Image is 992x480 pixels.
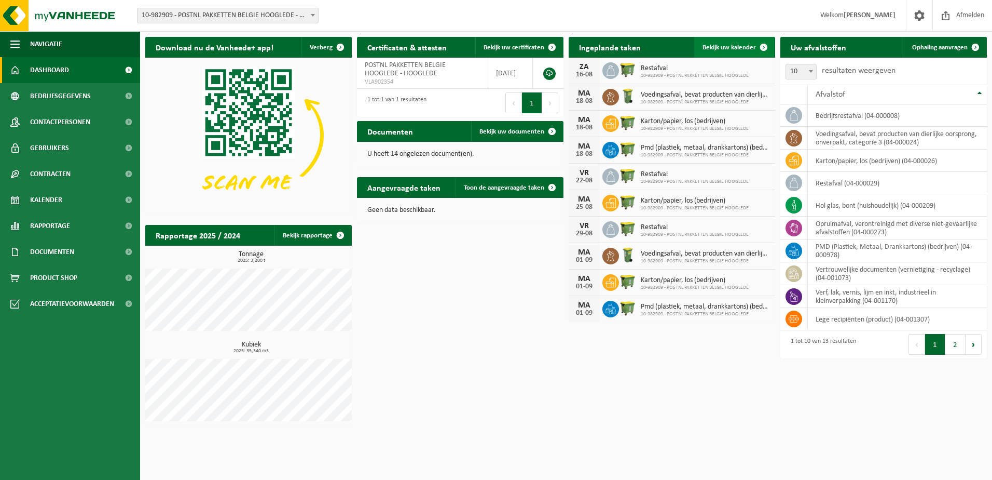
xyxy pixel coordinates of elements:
[641,311,770,317] span: 10-982909 - POSTNL PAKKETTEN BELGIE HOOGLEDE
[780,37,857,57] h2: Uw afvalstoffen
[619,167,637,184] img: WB-1100-HPE-GN-50
[641,223,749,232] span: Restafval
[30,57,69,83] span: Dashboard
[619,220,637,237] img: WB-1100-HPE-GN-50
[301,37,351,58] button: Verberg
[786,333,856,356] div: 1 tot 10 van 13 resultaten
[641,179,749,185] span: 10-982909 - POSTNL PAKKETTEN BELGIE HOOGLEDE
[945,334,966,355] button: 2
[574,275,595,283] div: MA
[619,61,637,78] img: WB-1100-HPE-GN-50
[145,58,352,213] img: Download de VHEPlus App
[641,205,749,211] span: 10-982909 - POSTNL PAKKETTEN BELGIE HOOGLEDE
[30,109,90,135] span: Contactpersonen
[365,78,480,86] span: VLA902354
[367,207,553,214] p: Geen data beschikbaar.
[641,276,749,285] span: Karton/papier, los (bedrijven)
[569,37,651,57] h2: Ingeplande taken
[808,308,987,330] td: lege recipiënten (product) (04-001307)
[274,225,351,246] a: Bekijk rapportage
[137,8,319,23] span: 10-982909 - POSTNL PAKKETTEN BELGIE HOOGLEDE - HOOGLEDE
[808,217,987,239] td: opruimafval, verontreinigd met diverse niet-gevaarlijke afvalstoffen (04-000273)
[641,64,749,73] span: Restafval
[574,310,595,317] div: 01-09
[574,204,595,211] div: 25-08
[30,161,71,187] span: Contracten
[30,265,77,291] span: Product Shop
[574,151,595,158] div: 18-08
[574,301,595,310] div: MA
[574,169,595,177] div: VR
[808,239,987,262] td: PMD (Plastiek, Metaal, Drankkartons) (bedrijven) (04-000978)
[619,299,637,317] img: WB-1100-HPE-GN-50
[925,334,945,355] button: 1
[505,92,522,113] button: Previous
[822,66,895,75] label: resultaten weergeven
[641,303,770,311] span: Pmd (plastiek, metaal, drankkartons) (bedrijven)
[574,142,595,151] div: MA
[30,83,91,109] span: Bedrijfsgegevens
[641,170,749,179] span: Restafval
[808,104,987,127] td: bedrijfsrestafval (04-000008)
[488,58,533,89] td: [DATE]
[30,31,62,57] span: Navigatie
[619,87,637,105] img: WB-0140-HPE-GN-50
[484,44,544,51] span: Bekijk uw certificaten
[904,37,986,58] a: Ophaling aanvragen
[641,250,770,258] span: Voedingsafval, bevat producten van dierlijke oorsprong, onverpakt, categorie 3
[574,283,595,290] div: 01-09
[808,150,987,172] td: karton/papier, los (bedrijven) (04-000026)
[574,248,595,257] div: MA
[30,213,70,239] span: Rapportage
[357,177,451,197] h2: Aangevraagde taken
[150,251,352,263] h3: Tonnage
[641,73,749,79] span: 10-982909 - POSTNL PAKKETTEN BELGIE HOOGLEDE
[808,262,987,285] td: vertrouwelijke documenten (vernietiging - recyclage) (04-001073)
[966,334,982,355] button: Next
[808,285,987,308] td: verf, lak, vernis, lijm en inkt, industrieel in kleinverpakking (04-001170)
[641,91,770,99] span: Voedingsafval, bevat producten van dierlijke oorsprong, onverpakt, categorie 3
[30,135,69,161] span: Gebruikers
[357,121,423,141] h2: Documenten
[574,222,595,230] div: VR
[471,121,562,142] a: Bekijk uw documenten
[464,184,544,191] span: Toon de aangevraagde taken
[542,92,558,113] button: Next
[641,126,749,132] span: 10-982909 - POSTNL PAKKETTEN BELGIE HOOGLEDE
[145,225,251,245] h2: Rapportage 2025 / 2024
[619,246,637,264] img: WB-0140-HPE-GN-50
[786,64,816,79] span: 10
[641,99,770,105] span: 10-982909 - POSTNL PAKKETTEN BELGIE HOOGLEDE
[574,63,595,71] div: ZA
[574,230,595,237] div: 29-08
[619,273,637,290] img: WB-1100-HPE-GN-50
[479,128,544,135] span: Bekijk uw documenten
[786,64,817,79] span: 10
[619,140,637,158] img: WB-1100-HPE-GN-50
[912,44,968,51] span: Ophaling aanvragen
[816,90,845,99] span: Afvalstof
[150,258,352,263] span: 2025: 3,200 t
[641,152,770,158] span: 10-982909 - POSTNL PAKKETTEN BELGIE HOOGLEDE
[808,194,987,217] td: hol glas, bont (huishoudelijk) (04-000209)
[694,37,774,58] a: Bekijk uw kalender
[641,117,749,126] span: Karton/papier, los (bedrijven)
[619,114,637,131] img: WB-1100-HPE-GN-50
[310,44,333,51] span: Verberg
[808,127,987,150] td: voedingsafval, bevat producten van dierlijke oorsprong, onverpakt, categorie 3 (04-000024)
[844,11,895,19] strong: [PERSON_NAME]
[362,91,426,114] div: 1 tot 1 van 1 resultaten
[574,89,595,98] div: MA
[619,193,637,211] img: WB-1100-HPE-GN-50
[145,37,284,57] h2: Download nu de Vanheede+ app!
[30,187,62,213] span: Kalender
[365,61,446,77] span: POSTNL PAKKETTEN BELGIE HOOGLEDE - HOOGLEDE
[150,349,352,354] span: 2025: 35,340 m3
[641,258,770,264] span: 10-982909 - POSTNL PAKKETTEN BELGIE HOOGLEDE
[808,172,987,194] td: restafval (04-000029)
[367,151,553,158] p: U heeft 14 ongelezen document(en).
[137,8,318,23] span: 10-982909 - POSTNL PAKKETTEN BELGIE HOOGLEDE - HOOGLEDE
[641,197,749,205] span: Karton/papier, los (bedrijven)
[456,177,562,198] a: Toon de aangevraagde taken
[641,285,749,291] span: 10-982909 - POSTNL PAKKETTEN BELGIE HOOGLEDE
